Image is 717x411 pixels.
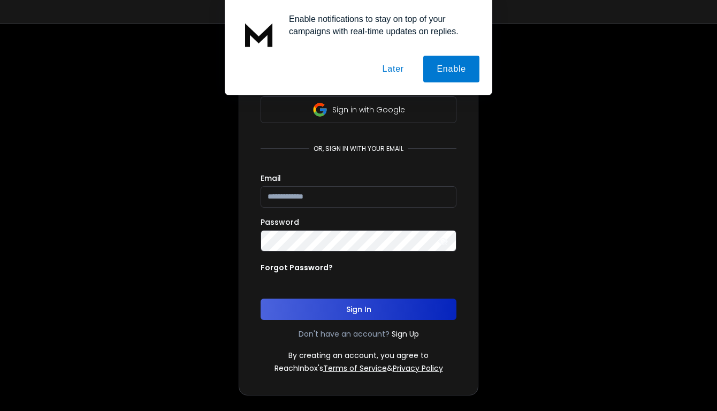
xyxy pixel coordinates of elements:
[369,56,417,82] button: Later
[299,329,390,339] p: Don't have an account?
[261,299,456,320] button: Sign In
[423,56,479,82] button: Enable
[280,13,479,37] div: Enable notifications to stay on top of your campaigns with real-time updates on replies.
[261,96,456,123] button: Sign in with Google
[323,363,387,374] a: Terms of Service
[393,363,443,374] a: Privacy Policy
[332,104,405,115] p: Sign in with Google
[261,262,333,273] p: Forgot Password?
[261,174,281,182] label: Email
[261,218,299,226] label: Password
[274,363,443,374] p: ReachInbox's &
[288,350,429,361] p: By creating an account, you agree to
[238,13,280,56] img: notification icon
[392,329,419,339] a: Sign Up
[309,144,408,153] p: or, sign in with your email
